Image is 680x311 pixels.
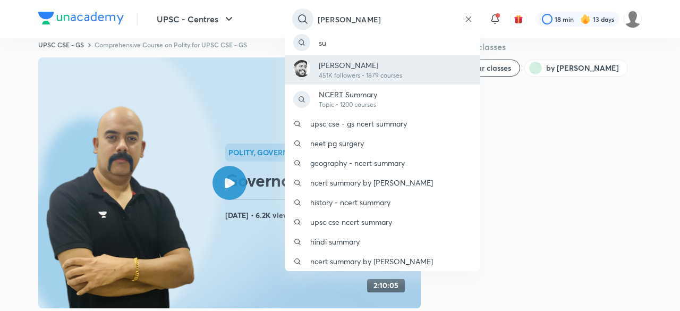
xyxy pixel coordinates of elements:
[310,138,364,149] p: neet pg surgery
[319,100,377,110] p: Topic • 1200 courses
[310,118,407,129] p: upsc cse - gs ncert summary
[285,232,480,251] a: hindi summary
[310,157,405,169] p: geography - ncert summary
[285,212,480,232] a: upsc cse ncert summary
[285,192,480,212] a: history - ncert summary
[319,37,326,48] p: su
[310,197,390,208] p: history - ncert summary
[319,89,377,100] p: NCERT Summary
[285,133,480,153] a: neet pg surgery
[285,114,480,133] a: upsc cse - gs ncert summary
[310,256,433,267] p: ncert summary by [PERSON_NAME]
[285,30,480,55] a: su
[285,55,480,85] a: Avatar[PERSON_NAME]451K followers • 1879 courses
[319,60,402,71] p: [PERSON_NAME]
[285,153,480,173] a: geography - ncert summary
[285,85,480,114] a: NCERT SummaryTopic • 1200 courses
[310,216,392,228] p: upsc cse ncert summary
[285,251,480,271] a: ncert summary by [PERSON_NAME]
[310,236,360,247] p: hindi summary
[285,173,480,192] a: ncert summary by [PERSON_NAME]
[293,60,310,77] img: Avatar
[319,71,402,80] p: 451K followers • 1879 courses
[310,177,433,188] p: ncert summary by [PERSON_NAME]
